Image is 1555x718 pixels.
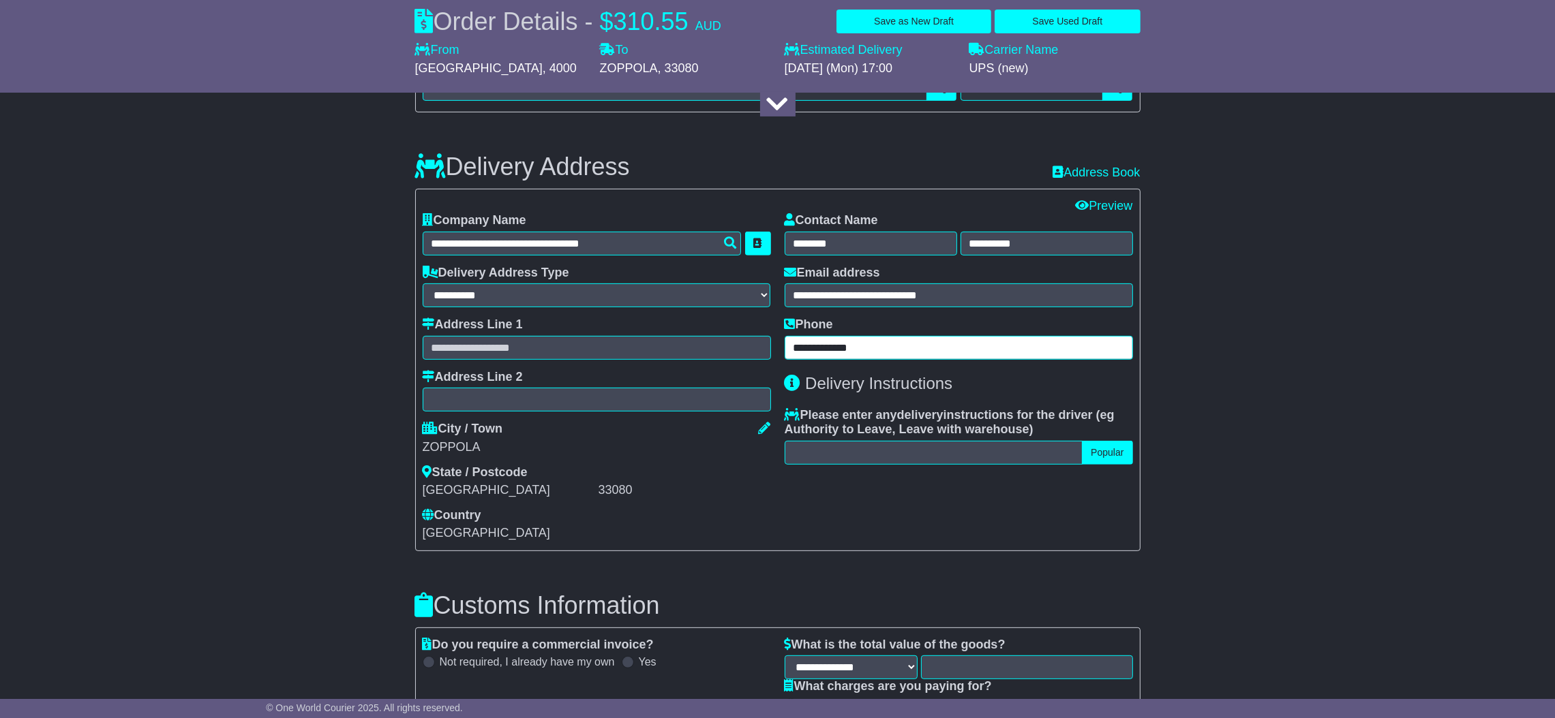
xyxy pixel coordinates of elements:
[785,679,992,694] label: What charges are you paying for?
[695,19,721,33] span: AUD
[415,61,543,75] span: [GEOGRAPHIC_DATA]
[423,465,528,480] label: State / Postcode
[415,7,721,36] div: Order Details -
[1082,441,1132,465] button: Popular
[266,702,463,713] span: © One World Courier 2025. All rights reserved.
[639,655,656,668] label: Yes
[785,408,1115,437] span: eg Authority to Leave, Leave with warehouse
[423,422,503,437] label: City / Town
[805,374,952,392] span: Delivery Instructions
[423,266,569,281] label: Delivery Address Type
[600,61,658,75] span: ZOPPOLA
[1075,199,1132,213] a: Preview
[785,266,880,281] label: Email address
[785,317,833,332] label: Phone
[600,43,629,58] label: To
[785,43,956,58] label: Estimated Delivery
[795,698,911,711] label: Freight charges only
[423,213,526,228] label: Company Name
[543,61,577,75] span: , 4000
[614,7,689,35] span: 310.55
[785,213,878,228] label: Contact Name
[785,408,1133,437] label: Please enter any instructions for the driver ( )
[423,526,550,540] span: [GEOGRAPHIC_DATA]
[969,43,1059,58] label: Carrier Name
[440,655,615,668] label: Not required, I already have my own
[423,317,523,332] label: Address Line 1
[423,440,771,455] div: ZOPPOLA
[785,638,1006,653] label: What is the total value of the goods?
[415,592,1141,619] h3: Customs Information
[969,61,1141,76] div: UPS (new)
[836,10,991,33] button: Save as New Draft
[1053,166,1140,179] a: Address Book
[785,61,956,76] div: [DATE] (Mon) 17:00
[995,10,1140,33] button: Save Used Draft
[423,483,595,498] div: [GEOGRAPHIC_DATA]
[415,153,630,181] h3: Delivery Address
[423,508,481,523] label: Country
[897,408,943,422] span: delivery
[423,370,523,385] label: Address Line 2
[658,61,699,75] span: , 33080
[423,638,654,653] label: Do you require a commercial invoice?
[599,483,771,498] div: 33080
[415,43,459,58] label: From
[600,7,614,35] span: $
